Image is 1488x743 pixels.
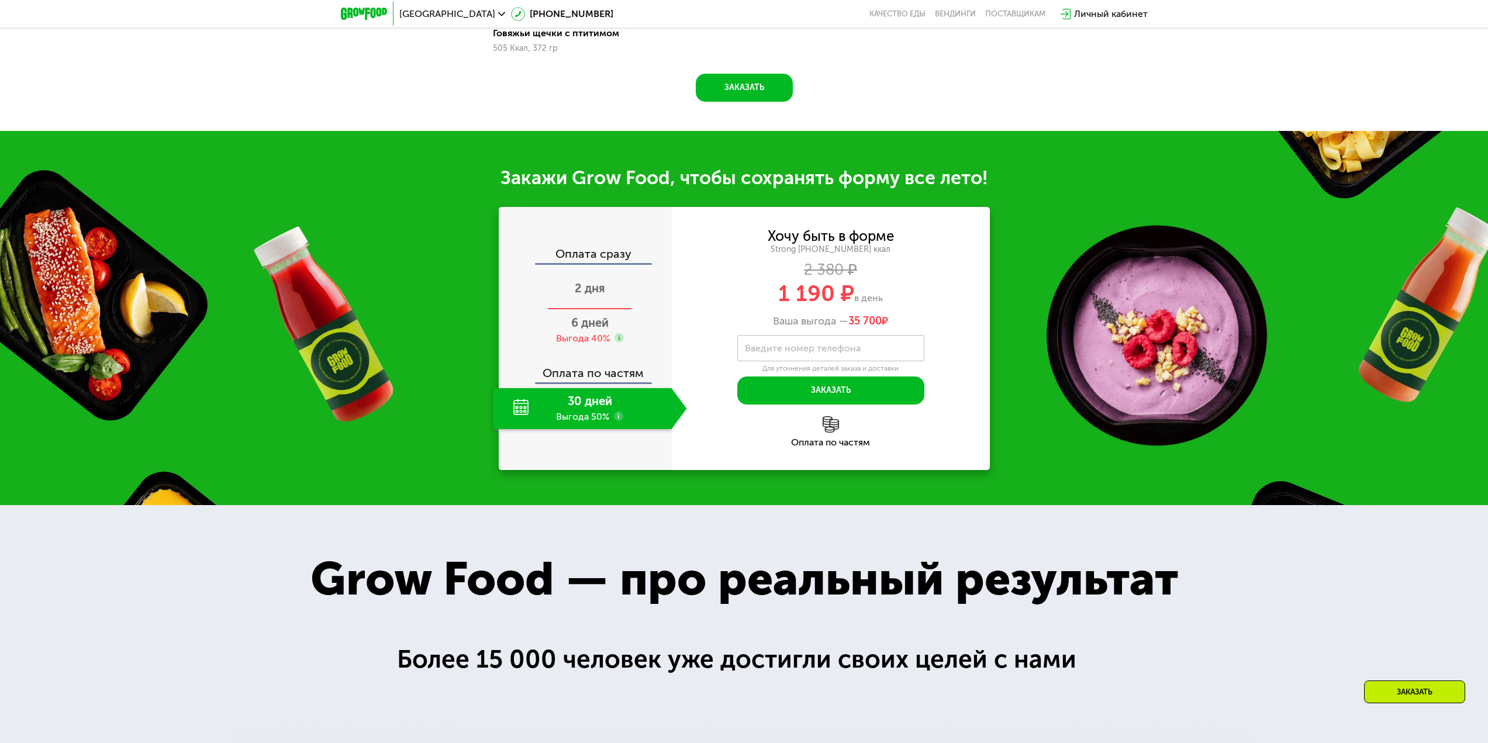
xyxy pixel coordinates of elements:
[737,364,924,374] div: Для уточнения деталей заказа и доставки
[737,376,924,405] button: Заказать
[672,438,990,447] div: Оплата по частям
[672,244,990,255] div: Strong [PHONE_NUMBER] ккал
[768,230,894,243] div: Хочу быть в форме
[869,9,926,19] a: Качество еды
[500,248,672,263] div: Оплата сразу
[493,44,641,53] div: 505 Ккал, 372 гр
[848,315,888,328] span: ₽
[1074,7,1148,21] div: Личный кабинет
[571,316,609,330] span: 6 дней
[556,332,610,345] div: Выгода 40%
[397,640,1092,679] div: Более 15 000 человек уже достигли своих целей с нами
[575,281,605,295] span: 2 дня
[823,416,839,433] img: l6xcnZfty9opOoJh.png
[1364,680,1465,703] div: Заказать
[854,292,883,303] span: в день
[696,74,793,102] button: Заказать
[399,9,495,19] span: [GEOGRAPHIC_DATA]
[511,7,613,21] a: [PHONE_NUMBER]
[848,315,882,327] span: 35 700
[275,544,1213,614] div: Grow Food — про реальный результат
[778,280,854,307] span: 1 190 ₽
[935,9,976,19] a: Вендинги
[672,264,990,277] div: 2 380 ₽
[500,355,672,382] div: Оплата по частям
[745,345,861,351] label: Введите номер телефона
[672,315,990,328] div: Ваша выгода —
[493,27,650,39] div: Говяжьи щечки с птитимом
[985,9,1045,19] div: поставщикам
